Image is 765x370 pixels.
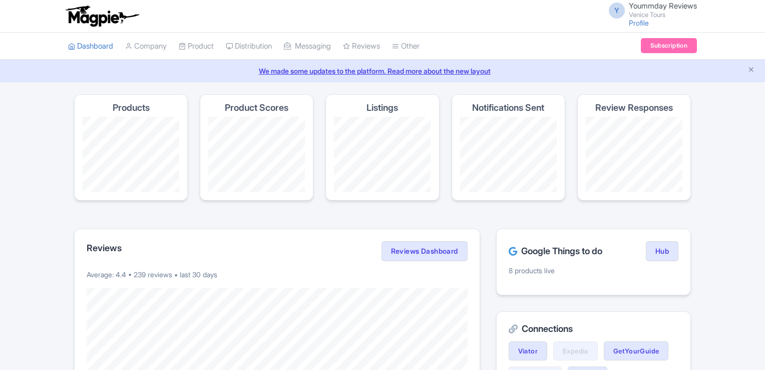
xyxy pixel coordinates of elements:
[125,33,167,60] a: Company
[553,341,598,360] a: Expedia
[226,33,272,60] a: Distribution
[595,103,673,113] h4: Review Responses
[641,38,697,53] a: Subscription
[392,33,420,60] a: Other
[68,33,113,60] a: Dashboard
[609,3,625,19] span: Y
[113,103,150,113] h4: Products
[509,265,678,276] p: 8 products live
[6,66,759,76] a: We made some updates to the platform. Read more about the new layout
[509,341,547,360] a: Viator
[179,33,214,60] a: Product
[343,33,380,60] a: Reviews
[225,103,288,113] h4: Product Scores
[366,103,398,113] h4: Listings
[747,65,755,76] button: Close announcement
[472,103,544,113] h4: Notifications Sent
[629,19,649,27] a: Profile
[87,269,468,280] p: Average: 4.4 • 239 reviews • last 30 days
[629,12,697,18] small: Venice Tours
[604,341,669,360] a: GetYourGuide
[381,241,468,261] a: Reviews Dashboard
[629,1,697,11] span: Yoummday Reviews
[63,5,141,27] img: logo-ab69f6fb50320c5b225c76a69d11143b.png
[509,324,678,334] h2: Connections
[509,246,602,256] h2: Google Things to do
[87,243,122,253] h2: Reviews
[284,33,331,60] a: Messaging
[646,241,678,261] a: Hub
[603,2,697,18] a: Y Yoummday Reviews Venice Tours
